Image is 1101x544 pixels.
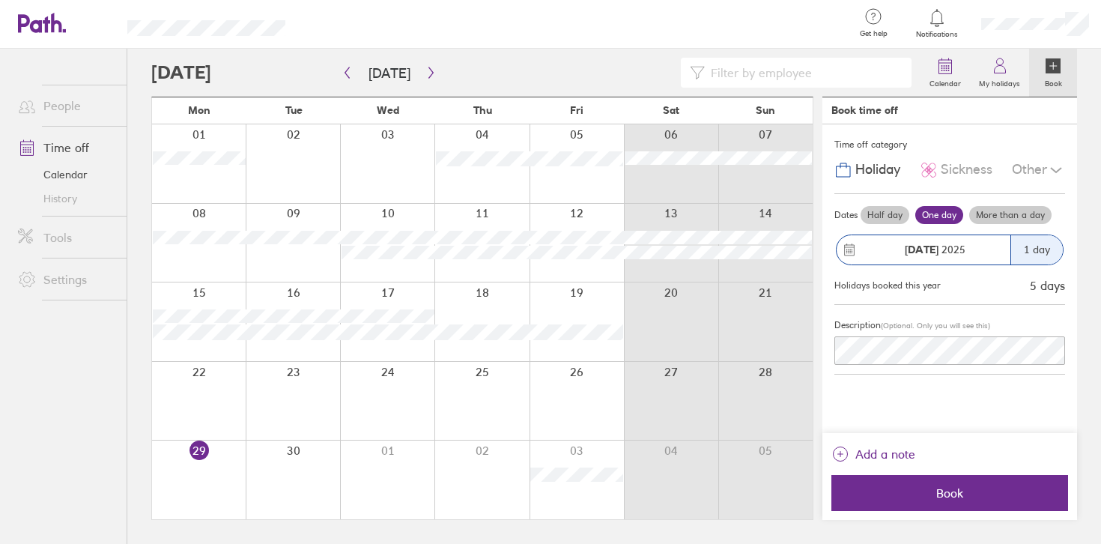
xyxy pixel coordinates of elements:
[831,475,1068,511] button: Book
[1029,49,1077,97] a: Book
[831,104,898,116] div: Book time off
[920,75,970,88] label: Calendar
[1012,156,1065,184] div: Other
[1036,75,1071,88] label: Book
[6,163,127,187] a: Calendar
[377,104,399,116] span: Wed
[756,104,775,116] span: Sun
[849,29,898,38] span: Get help
[881,321,990,330] span: (Optional. Only you will see this)
[570,104,583,116] span: Fri
[834,280,941,291] div: Holidays booked this year
[357,61,422,85] button: [DATE]
[6,133,127,163] a: Time off
[6,187,127,211] a: History
[861,206,909,224] label: Half day
[1010,235,1063,265] div: 1 day
[970,49,1029,97] a: My holidays
[834,319,881,330] span: Description
[1030,279,1065,292] div: 5 days
[831,442,915,466] button: Add a note
[855,442,915,466] span: Add a note
[913,30,962,39] span: Notifications
[905,243,938,256] strong: [DATE]
[970,75,1029,88] label: My holidays
[705,58,903,87] input: Filter by employee
[473,104,492,116] span: Thu
[969,206,1052,224] label: More than a day
[920,49,970,97] a: Calendar
[855,162,900,178] span: Holiday
[842,486,1058,500] span: Book
[6,265,127,294] a: Settings
[913,7,962,39] a: Notifications
[834,227,1065,273] button: [DATE] 20251 day
[663,104,679,116] span: Sat
[905,244,965,256] span: 2025
[834,133,1065,156] div: Time off category
[915,206,963,224] label: One day
[285,104,303,116] span: Tue
[834,210,858,220] span: Dates
[188,104,210,116] span: Mon
[6,223,127,253] a: Tools
[6,91,127,121] a: People
[941,162,992,178] span: Sickness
